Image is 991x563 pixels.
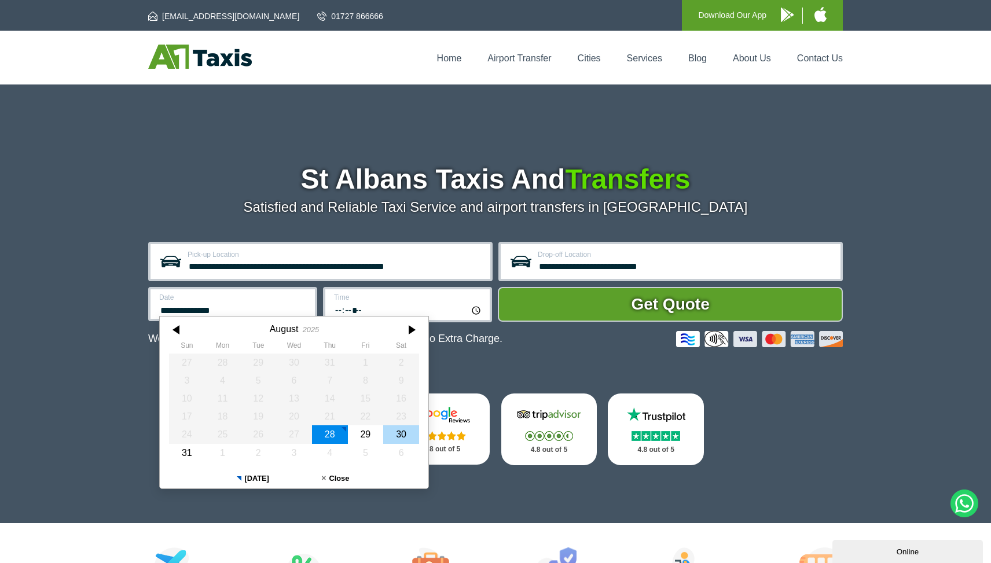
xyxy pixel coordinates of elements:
div: 08 August 2025 [348,371,384,389]
div: 01 September 2025 [205,444,241,462]
div: 06 August 2025 [276,371,312,389]
div: 28 August 2025 [312,425,348,443]
div: August [270,323,299,334]
div: 2025 [303,325,319,334]
a: About Us [733,53,771,63]
a: Contact Us [797,53,843,63]
p: 4.8 out of 5 [514,443,585,457]
div: 15 August 2025 [348,389,384,407]
p: We Now Accept Card & Contactless Payment In [148,333,502,345]
a: Tripadvisor Stars 4.8 out of 5 [501,393,597,465]
div: 04 August 2025 [205,371,241,389]
div: 11 August 2025 [205,389,241,407]
div: 05 August 2025 [240,371,276,389]
div: 13 August 2025 [276,389,312,407]
div: 24 August 2025 [169,425,205,443]
th: Sunday [169,341,205,353]
span: The Car at No Extra Charge. [370,333,502,344]
div: 20 August 2025 [276,407,312,425]
div: 02 September 2025 [240,444,276,462]
img: A1 Taxis iPhone App [814,7,827,22]
img: Stars [418,431,466,440]
label: Time [334,294,483,301]
div: 30 July 2025 [276,354,312,371]
a: Airport Transfer [487,53,551,63]
label: Drop-off Location [538,251,834,258]
th: Monday [205,341,241,353]
a: Cities [578,53,601,63]
div: 04 September 2025 [312,444,348,462]
div: 16 August 2025 [383,389,419,407]
img: Tripadvisor [514,406,583,424]
h1: St Albans Taxis And [148,165,843,193]
div: 19 August 2025 [240,407,276,425]
div: 27 July 2025 [169,354,205,371]
th: Tuesday [240,341,276,353]
a: Services [627,53,662,63]
div: 29 August 2025 [348,425,384,443]
button: [DATE] [211,469,294,488]
div: 30 August 2025 [383,425,419,443]
iframe: chat widget [832,538,985,563]
label: Date [159,294,308,301]
div: 02 August 2025 [383,354,419,371]
a: [EMAIL_ADDRESS][DOMAIN_NAME] [148,10,299,22]
img: Stars [632,431,680,441]
div: 17 August 2025 [169,407,205,425]
div: 27 August 2025 [276,425,312,443]
button: Close [294,469,377,488]
th: Wednesday [276,341,312,353]
label: Pick-up Location [188,251,483,258]
div: 31 August 2025 [169,444,205,462]
a: Trustpilot Stars 4.8 out of 5 [608,393,704,465]
div: 03 August 2025 [169,371,205,389]
a: Google Stars 4.8 out of 5 [394,393,490,465]
img: Google [408,406,477,424]
img: Trustpilot [621,406,691,424]
p: Download Our App [698,8,766,23]
th: Friday [348,341,384,353]
a: Home [437,53,462,63]
div: 05 September 2025 [348,444,384,462]
div: 25 August 2025 [205,425,241,443]
a: 01727 866666 [317,10,383,22]
div: 21 August 2025 [312,407,348,425]
div: 01 August 2025 [348,354,384,371]
div: 29 July 2025 [240,354,276,371]
img: Stars [525,431,573,441]
div: 26 August 2025 [240,425,276,443]
p: 4.8 out of 5 [621,443,691,457]
div: 07 August 2025 [312,371,348,389]
span: Transfers [565,164,690,194]
div: 18 August 2025 [205,407,241,425]
div: 12 August 2025 [240,389,276,407]
div: 23 August 2025 [383,407,419,425]
div: 03 September 2025 [276,444,312,462]
th: Thursday [312,341,348,353]
div: 06 September 2025 [383,444,419,462]
a: Blog [688,53,707,63]
div: 31 July 2025 [312,354,348,371]
div: 28 July 2025 [205,354,241,371]
img: A1 Taxis Android App [781,8,794,22]
div: 09 August 2025 [383,371,419,389]
div: 22 August 2025 [348,407,384,425]
div: 14 August 2025 [312,389,348,407]
th: Saturday [383,341,419,353]
button: Get Quote [498,287,843,322]
img: Credit And Debit Cards [676,331,843,347]
img: A1 Taxis St Albans LTD [148,45,252,69]
div: 10 August 2025 [169,389,205,407]
p: Satisfied and Reliable Taxi Service and airport transfers in [GEOGRAPHIC_DATA] [148,199,843,215]
p: 4.8 out of 5 [407,442,478,457]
